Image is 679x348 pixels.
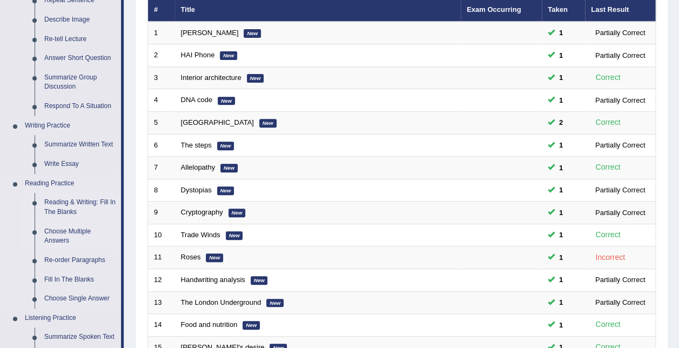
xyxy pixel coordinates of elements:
td: 1 [148,22,175,44]
em: New [220,164,238,172]
em: New [206,253,223,262]
em: New [220,51,237,60]
em: New [259,119,277,128]
em: New [244,29,261,38]
a: Reading & Writing: Fill In The Blanks [39,193,121,222]
a: Write Essay [39,155,121,174]
a: Reading Practice [20,174,121,193]
div: Correct [591,229,625,241]
td: 11 [148,246,175,269]
td: 3 [148,66,175,89]
a: Trade Winds [181,231,220,239]
a: Exam Occurring [467,5,521,14]
td: 9 [148,202,175,224]
a: Re-tell Lecture [39,30,121,49]
em: New [217,186,234,195]
span: You can still take this question [555,274,567,285]
em: New [251,276,268,285]
a: Writing Practice [20,116,121,136]
td: 8 [148,179,175,202]
em: New [217,142,234,150]
a: Re-order Paragraphs [39,251,121,270]
a: [GEOGRAPHIC_DATA] [181,118,254,126]
span: You can still take this question [555,252,567,263]
span: You can still take this question [555,184,567,196]
div: Partially Correct [591,139,649,151]
a: Interior architecture [181,73,241,82]
td: 5 [148,112,175,135]
td: 10 [148,224,175,246]
td: 14 [148,314,175,337]
a: The London Underground [181,298,261,306]
span: You can still take this question [555,27,567,38]
span: You can still take this question [555,162,567,173]
em: New [247,74,264,83]
a: Fill In The Blanks [39,270,121,290]
em: New [218,97,235,105]
a: Cryptography [181,208,223,216]
td: 2 [148,44,175,67]
a: HAI Phone [181,51,215,59]
a: Food and nutrition [181,320,238,329]
div: Partially Correct [591,184,649,196]
a: Describe Image [39,10,121,30]
em: New [226,231,243,240]
a: Summarize Spoken Text [39,327,121,347]
div: Partially Correct [591,50,649,61]
div: Partially Correct [591,274,649,285]
div: Correct [591,161,625,173]
span: You can still take this question [555,95,567,106]
span: You can still take this question [555,117,567,128]
span: You can still take this question [555,319,567,331]
a: Choose Multiple Answers [39,222,121,251]
td: 7 [148,157,175,179]
span: You can still take this question [555,50,567,61]
td: 4 [148,89,175,112]
a: Roses [181,253,201,261]
a: Handwriting analysis [181,276,245,284]
a: Allelopathy [181,163,216,171]
div: Incorrect [591,251,629,264]
a: Choose Single Answer [39,289,121,309]
a: The steps [181,141,212,149]
div: Partially Correct [591,207,649,218]
div: Correct [591,318,625,331]
span: You can still take this question [555,139,567,151]
td: 13 [148,291,175,314]
div: Partially Correct [591,297,649,308]
em: New [266,299,284,307]
span: You can still take this question [555,207,567,218]
a: DNA code [181,96,213,104]
td: 6 [148,134,175,157]
em: New [228,209,246,217]
em: New [243,321,260,330]
span: You can still take this question [555,297,567,308]
a: Dystopias [181,186,212,194]
div: Correct [591,71,625,84]
a: Answer Short Question [39,49,121,68]
div: Partially Correct [591,27,649,38]
a: Summarize Group Discussion [39,68,121,97]
a: Respond To A Situation [39,97,121,116]
span: You can still take this question [555,72,567,83]
a: Listening Practice [20,309,121,328]
span: You can still take this question [555,229,567,240]
div: Partially Correct [591,95,649,106]
div: Correct [591,116,625,129]
td: 12 [148,269,175,291]
a: Summarize Written Text [39,135,121,155]
a: [PERSON_NAME] [181,29,239,37]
